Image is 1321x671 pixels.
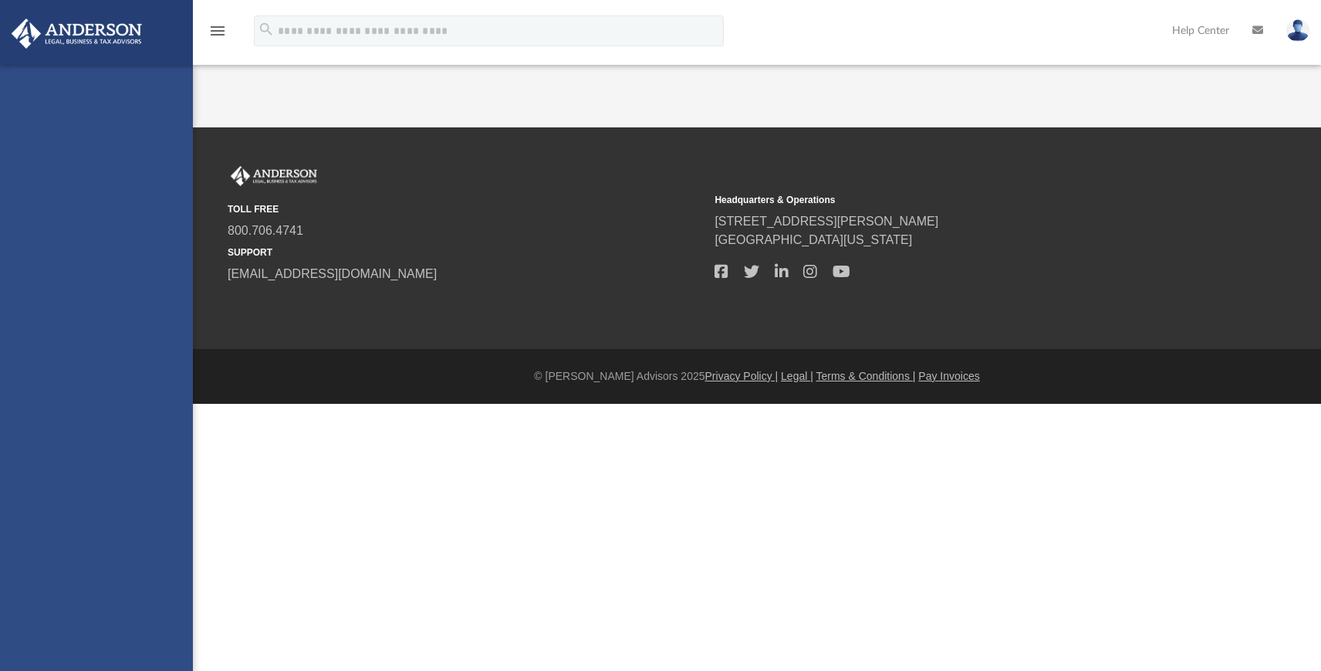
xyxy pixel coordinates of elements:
a: [STREET_ADDRESS][PERSON_NAME] [715,215,938,228]
small: Headquarters & Operations [715,193,1191,207]
a: menu [208,29,227,40]
a: [GEOGRAPHIC_DATA][US_STATE] [715,233,912,246]
div: © [PERSON_NAME] Advisors 2025 [193,368,1321,385]
a: 800.706.4741 [228,224,303,237]
a: Privacy Policy | [705,370,779,382]
img: User Pic [1286,19,1309,42]
a: [EMAIL_ADDRESS][DOMAIN_NAME] [228,267,437,280]
small: TOLL FREE [228,202,704,216]
a: Terms & Conditions | [816,370,916,382]
a: Legal | [781,370,813,382]
small: SUPPORT [228,246,704,259]
img: Anderson Advisors Platinum Portal [228,166,320,186]
a: Pay Invoices [918,370,979,382]
i: menu [208,22,227,40]
i: search [258,21,275,38]
img: Anderson Advisors Platinum Portal [7,19,147,49]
